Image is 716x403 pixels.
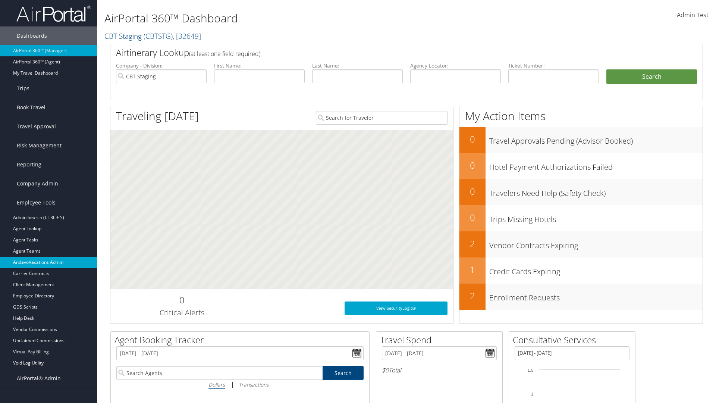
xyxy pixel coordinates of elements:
[459,284,703,310] a: 2Enrollment Requests
[116,294,248,306] h2: 0
[459,108,703,124] h1: My Action Items
[459,133,486,146] h2: 0
[459,290,486,302] h2: 2
[410,62,501,69] label: Agency Locator:
[459,237,486,250] h2: 2
[17,98,45,117] span: Book Travel
[459,159,486,172] h2: 0
[382,366,497,374] h6: Total
[459,185,486,198] h2: 0
[459,231,703,257] a: 2Vendor Contracts Expiring
[116,108,199,124] h1: Traveling [DATE]
[345,302,447,315] a: View SecurityLogic®
[489,289,703,303] h3: Enrollment Requests
[380,334,502,346] h2: Travel Spend
[17,117,56,136] span: Travel Approval
[606,69,697,84] button: Search
[17,155,41,174] span: Reporting
[189,50,260,58] span: (at least one field required)
[17,174,58,193] span: Company Admin
[17,26,47,45] span: Dashboards
[116,366,322,380] input: Search Agents
[513,334,635,346] h2: Consultative Services
[116,46,648,59] h2: Airtinerary Lookup
[459,153,703,179] a: 0Hotel Payment Authorizations Failed
[459,179,703,205] a: 0Travelers Need Help (Safety Check)
[208,381,225,388] i: Dollars
[17,79,29,98] span: Trips
[116,380,364,389] div: |
[116,307,248,318] h3: Critical Alerts
[104,31,201,41] a: CBT Staging
[312,62,403,69] label: Last Name:
[173,31,201,41] span: , [ 32649 ]
[459,263,486,276] h2: 1
[677,4,709,27] a: Admin Test
[104,10,507,26] h1: AirPortal 360™ Dashboard
[316,111,447,125] input: Search for Traveler
[16,5,91,22] img: airportal-logo.png
[489,184,703,199] h3: Travelers Need Help (Safety Check)
[17,369,61,388] span: AirPortal® Admin
[459,127,703,153] a: 0Travel Approvals Pending (Advisor Booked)
[489,263,703,277] h3: Credit Cards Expiring
[214,62,305,69] label: First Name:
[489,237,703,251] h3: Vendor Contracts Expiring
[531,392,533,396] tspan: 1
[116,62,207,69] label: Company - Division:
[459,211,486,224] h2: 0
[459,257,703,284] a: 1Credit Cards Expiring
[239,381,268,388] i: Transactions
[677,11,709,19] span: Admin Test
[144,31,173,41] span: ( CBTSTG )
[528,368,533,372] tspan: 1.5
[508,62,599,69] label: Ticket Number:
[459,205,703,231] a: 0Trips Missing Hotels
[17,136,62,155] span: Risk Management
[17,193,56,212] span: Employee Tools
[489,158,703,172] h3: Hotel Payment Authorizations Failed
[382,366,389,374] span: $0
[489,210,703,225] h3: Trips Missing Hotels
[489,132,703,146] h3: Travel Approvals Pending (Advisor Booked)
[114,334,369,346] h2: Agent Booking Tracker
[323,366,364,380] a: Search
